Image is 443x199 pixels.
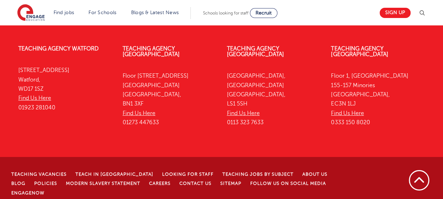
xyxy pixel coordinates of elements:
[227,110,260,116] a: Find Us Here
[250,8,277,18] a: Recruit
[11,191,44,195] a: EngageNow
[54,10,74,15] a: Find jobs
[131,10,179,15] a: Blogs & Latest News
[11,181,25,186] a: Blog
[179,181,211,186] a: Contact Us
[17,4,45,22] img: Engage Education
[11,172,67,177] a: Teaching Vacancies
[250,181,326,186] a: Follow us on Social Media
[203,11,248,16] span: Schools looking for staff
[18,95,51,101] a: Find Us Here
[123,110,155,116] a: Find Us Here
[222,172,294,177] a: Teaching jobs by subject
[123,46,180,58] a: Teaching Agency [GEOGRAPHIC_DATA]
[331,110,364,116] a: Find Us Here
[149,181,171,186] a: Careers
[256,10,272,16] span: Recruit
[380,8,411,18] a: Sign up
[75,172,153,177] a: Teach in [GEOGRAPHIC_DATA]
[227,46,284,58] a: Teaching Agency [GEOGRAPHIC_DATA]
[162,172,214,177] a: Looking for staff
[227,71,321,127] p: [GEOGRAPHIC_DATA], [GEOGRAPHIC_DATA] [GEOGRAPHIC_DATA], LS1 5SH 0113 323 7633
[331,71,425,127] p: Floor 1, [GEOGRAPHIC_DATA] 155-157 Minories [GEOGRAPHIC_DATA], EC3N 1LJ 0333 150 8020
[123,71,216,127] p: Floor [STREET_ADDRESS] [GEOGRAPHIC_DATA] [GEOGRAPHIC_DATA], BN1 3XF 01273 447633
[34,181,57,186] a: Policies
[66,181,140,186] a: Modern Slavery Statement
[18,46,99,52] a: Teaching Agency Watford
[220,181,241,186] a: Sitemap
[88,10,116,15] a: For Schools
[302,172,327,177] a: About Us
[331,46,388,58] a: Teaching Agency [GEOGRAPHIC_DATA]
[18,66,112,112] p: [STREET_ADDRESS] Watford, WD17 1SZ 01923 281040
